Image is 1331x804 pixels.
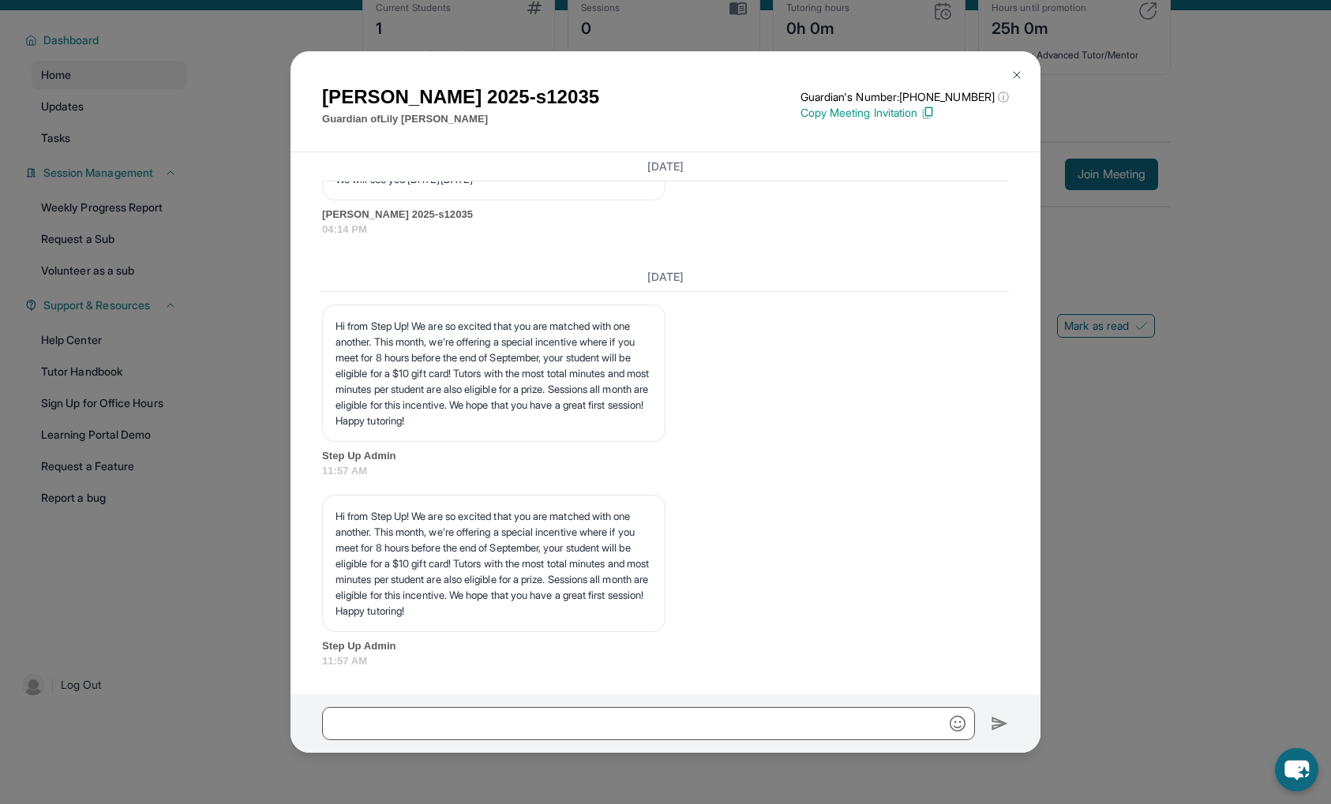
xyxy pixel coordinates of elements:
[800,105,1009,121] p: Copy Meeting Invitation
[800,89,1009,105] p: Guardian's Number: [PHONE_NUMBER]
[991,714,1009,733] img: Send icon
[920,106,935,120] img: Copy Icon
[322,448,1009,464] span: Step Up Admin
[336,318,652,428] p: Hi from Step Up! We are so excited that you are matched with one another. This month, we’re offer...
[950,716,965,731] img: Emoji
[322,463,1009,479] span: 11:57 AM
[322,638,1009,654] span: Step Up Admin
[322,269,1009,285] h3: [DATE]
[322,207,1009,223] span: [PERSON_NAME] 2025-s12035
[322,222,1009,237] span: 04:14 PM
[322,159,1009,174] h3: [DATE]
[322,653,1009,669] span: 11:57 AM
[1275,748,1318,791] button: chat-button
[322,111,599,127] p: Guardian of Lily [PERSON_NAME]
[322,83,599,111] h1: [PERSON_NAME] 2025-s12035
[336,508,652,619] p: Hi from Step Up! We are so excited that you are matched with one another. This month, we’re offer...
[998,89,1009,105] span: ⓘ
[1010,69,1023,81] img: Close Icon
